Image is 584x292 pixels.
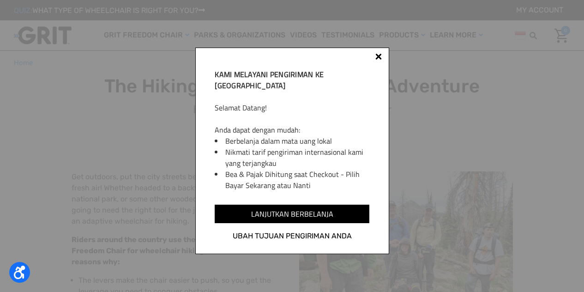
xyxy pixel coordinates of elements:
[215,124,369,135] p: Anda dapat dengan mudah:
[225,169,369,191] li: Bea & Pajak Dihitung saat Checkout - Pilih Bayar Sekarang atau Nanti
[215,230,369,242] a: Ubah tujuan pengiriman Anda
[225,135,369,146] li: Berbelanja dalam mata uang lokal
[225,146,369,169] li: Nikmati tarif pengiriman internasional kami yang terjangkau
[215,102,369,113] p: Selamat Datang!
[215,69,369,91] h2: Kami melayani pengiriman ke [GEOGRAPHIC_DATA]
[215,205,369,223] input: Lanjutkan berbelanja
[536,232,580,276] iframe: Tidio Chat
